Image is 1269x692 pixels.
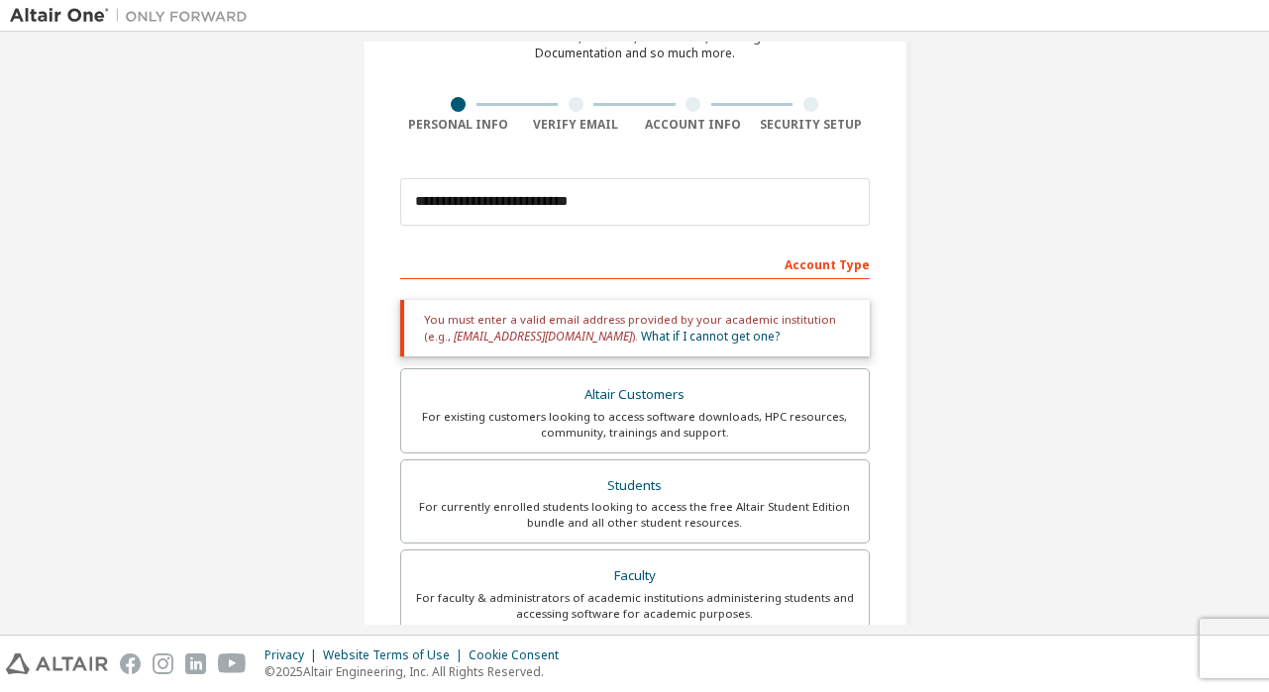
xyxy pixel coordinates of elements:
[641,328,780,345] a: What if I cannot get one?
[120,653,141,674] img: facebook.svg
[413,590,857,622] div: For faculty & administrators of academic institutions administering students and accessing softwa...
[185,653,206,674] img: linkedin.svg
[413,562,857,590] div: Faculty
[497,30,773,61] div: For Free Trials, Licenses, Downloads, Learning & Documentation and so much more.
[323,647,469,663] div: Website Terms of Use
[469,647,571,663] div: Cookie Consent
[400,117,518,133] div: Personal Info
[264,647,323,663] div: Privacy
[635,117,753,133] div: Account Info
[400,300,870,356] div: You must enter a valid email address provided by your academic institution (e.g., ).
[218,653,247,674] img: youtube.svg
[413,472,857,500] div: Students
[413,409,857,441] div: For existing customers looking to access software downloads, HPC resources, community, trainings ...
[6,653,108,674] img: altair_logo.svg
[752,117,870,133] div: Security Setup
[413,381,857,409] div: Altair Customers
[454,328,632,345] span: [EMAIL_ADDRESS][DOMAIN_NAME]
[153,653,173,674] img: instagram.svg
[413,499,857,531] div: For currently enrolled students looking to access the free Altair Student Edition bundle and all ...
[517,117,635,133] div: Verify Email
[400,247,870,279] div: Account Type
[10,6,258,26] img: Altair One
[264,663,571,680] p: © 2025 Altair Engineering, Inc. All Rights Reserved.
